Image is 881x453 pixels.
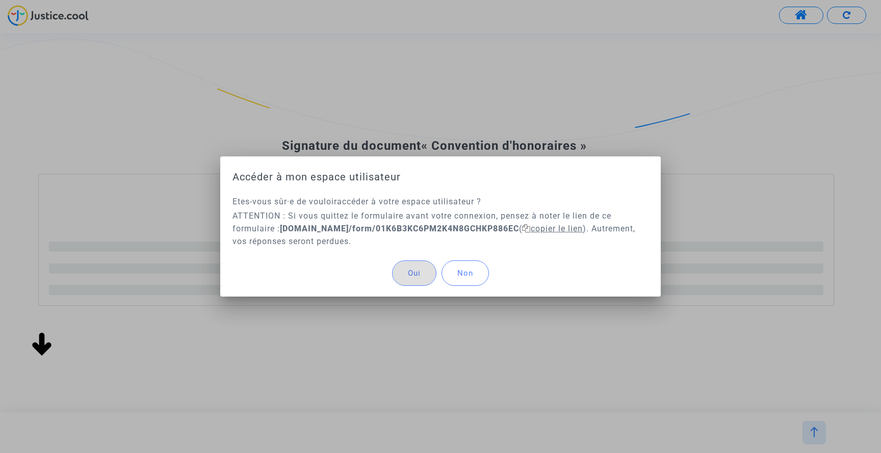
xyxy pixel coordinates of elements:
button: Non [442,260,489,286]
span: Etes-vous sûr·e de vouloir [232,197,337,206]
span: Oui [408,269,421,278]
span: copier le lien [522,224,583,233]
span: ATTENTION : Si vous quittez le formulaire avant votre connexion, pensez à noter le lien de ce for... [232,211,635,246]
b: [DOMAIN_NAME]/form/01K6B3KC6PM2K4N8GCHKP886EC [280,224,519,233]
h1: Accéder à mon espace utilisateur [232,169,649,185]
button: Oui [392,260,436,286]
span: accéder à votre espace utilisateur ? [337,197,481,206]
span: Non [457,269,473,278]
